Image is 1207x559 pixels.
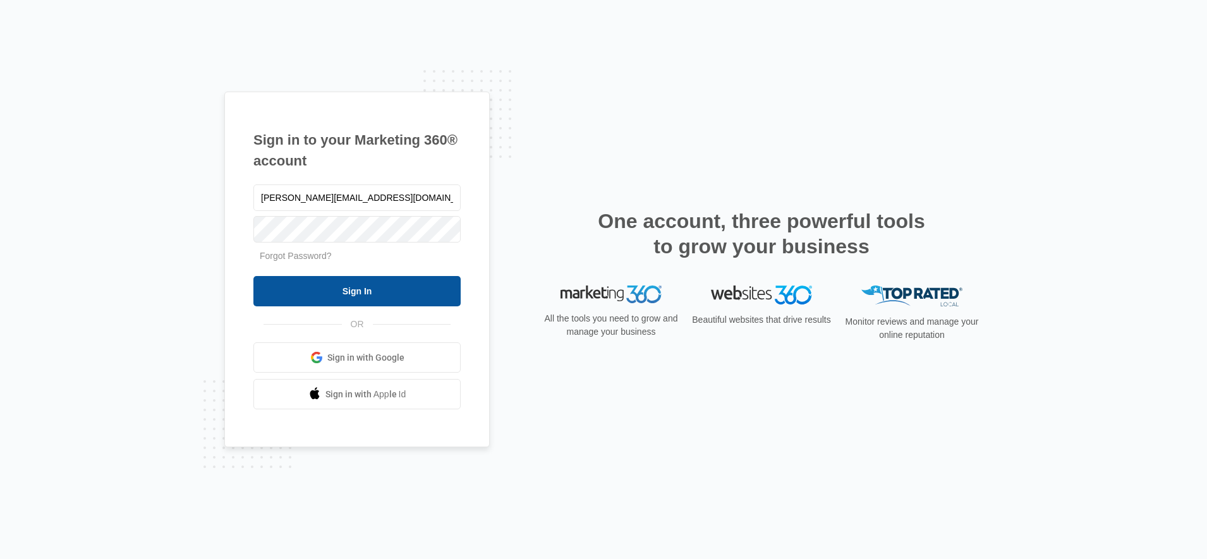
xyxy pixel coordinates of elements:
a: Sign in with Google [253,342,461,373]
input: Sign In [253,276,461,306]
span: Sign in with Google [327,351,404,364]
a: Forgot Password? [260,251,332,261]
span: OR [342,318,373,331]
img: Top Rated Local [861,286,962,306]
input: Email [253,184,461,211]
h1: Sign in to your Marketing 360® account [253,129,461,171]
a: Sign in with Apple Id [253,379,461,409]
p: Beautiful websites that drive results [691,313,832,327]
img: Websites 360 [711,286,812,304]
p: All the tools you need to grow and manage your business [540,312,682,339]
img: Marketing 360 [561,286,662,303]
h2: One account, three powerful tools to grow your business [594,208,929,259]
span: Sign in with Apple Id [325,388,406,401]
p: Monitor reviews and manage your online reputation [841,315,983,342]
